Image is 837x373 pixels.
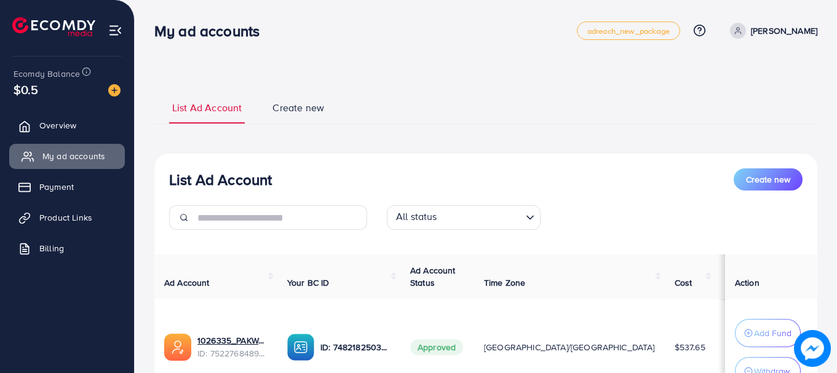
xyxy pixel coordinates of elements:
[197,347,268,359] span: ID: 7522768489221144593
[14,80,39,98] span: $0.5
[441,208,521,227] input: Search for option
[484,341,655,353] span: [GEOGRAPHIC_DATA]/[GEOGRAPHIC_DATA]
[751,23,817,38] p: [PERSON_NAME]
[387,205,541,230] div: Search for option
[587,27,670,35] span: adreach_new_package
[39,181,74,193] span: Payment
[410,264,456,289] span: Ad Account Status
[287,334,314,361] img: ic-ba-acc.ded83a64.svg
[9,175,125,199] a: Payment
[108,84,121,96] img: image
[39,211,92,224] span: Product Links
[108,23,122,37] img: menu
[410,339,463,355] span: Approved
[746,173,790,186] span: Create new
[9,113,125,138] a: Overview
[796,332,829,365] img: image
[12,17,95,36] img: logo
[734,168,803,190] button: Create new
[154,22,269,40] h3: My ad accounts
[725,23,817,39] a: [PERSON_NAME]
[9,144,125,168] a: My ad accounts
[754,326,791,340] p: Add Fund
[42,150,105,162] span: My ad accounts
[164,277,210,289] span: Ad Account
[484,277,525,289] span: Time Zone
[39,119,76,132] span: Overview
[9,236,125,261] a: Billing
[675,277,692,289] span: Cost
[197,334,268,359] div: <span class='underline'>1026335_PAKWALL_1751531043864</span></br>7522768489221144593
[9,205,125,230] a: Product Links
[675,341,705,353] span: $537.65
[172,101,242,115] span: List Ad Account
[272,101,324,115] span: Create new
[735,319,801,347] button: Add Fund
[320,340,391,355] p: ID: 7482182503915372561
[169,171,272,189] h3: List Ad Account
[14,68,80,80] span: Ecomdy Balance
[197,334,268,347] a: 1026335_PAKWALL_1751531043864
[287,277,330,289] span: Your BC ID
[164,334,191,361] img: ic-ads-acc.e4c84228.svg
[577,22,680,40] a: adreach_new_package
[735,277,760,289] span: Action
[39,242,64,254] span: Billing
[394,207,440,227] span: All status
